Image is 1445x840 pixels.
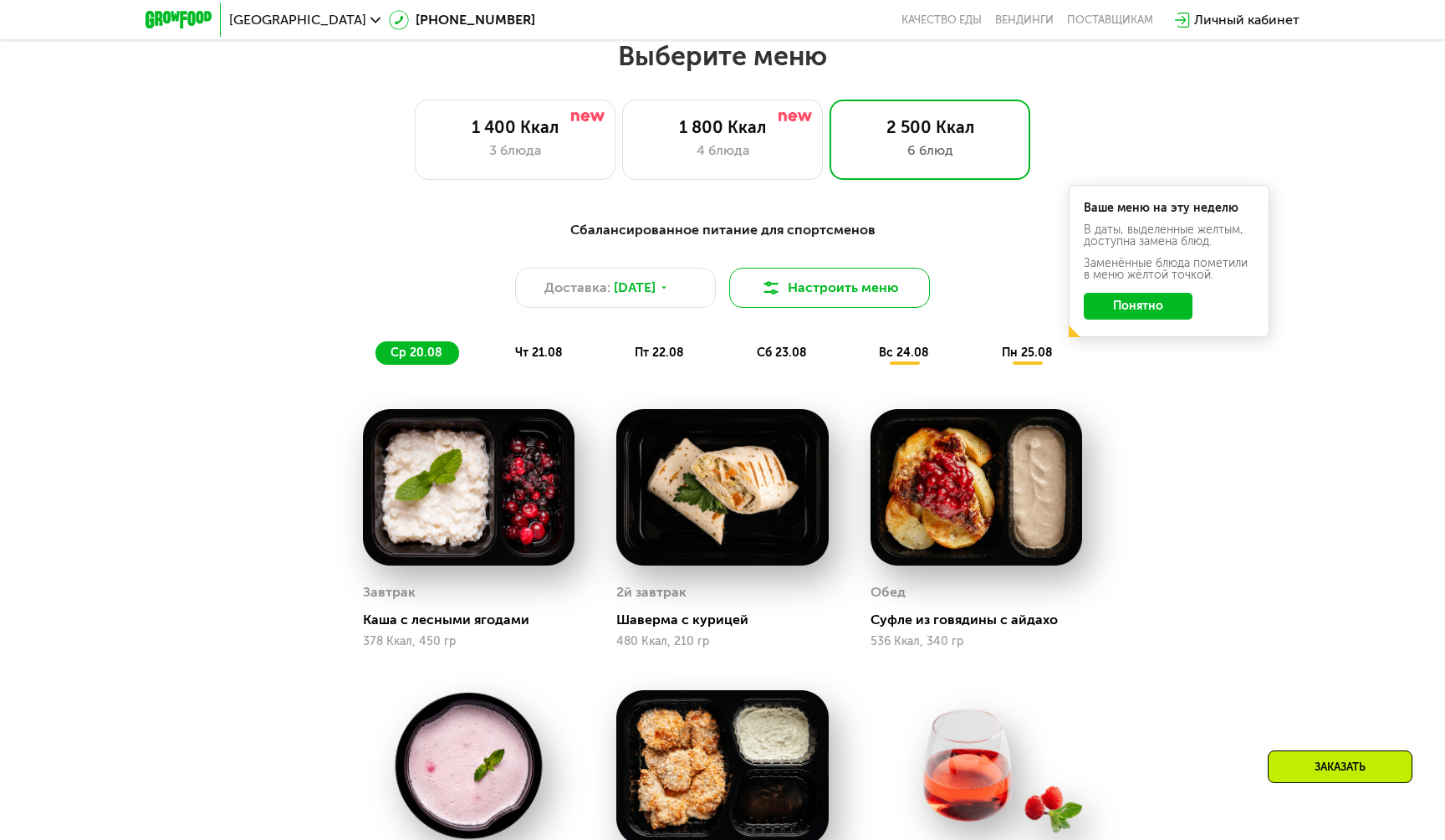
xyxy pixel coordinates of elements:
div: Суфле из говядины с айдахо [871,612,1095,628]
span: [DATE] [614,278,656,298]
div: поставщикам [1067,13,1153,27]
div: Заменённые блюда пометили в меню жёлтой точкой. [1084,258,1254,281]
h2: Выберите меню [54,39,1391,73]
a: Вендинги [995,13,1054,27]
a: [PHONE_NUMBER] [389,10,535,30]
span: сб 23.08 [757,346,807,360]
button: Настроить меню [729,268,930,308]
span: пн 25.08 [1002,346,1053,360]
span: вс 24.08 [879,346,929,360]
a: Качество еды [901,13,982,27]
div: В даты, выделенные желтым, доступна замена блюд. [1084,224,1254,248]
div: Завтрак [363,580,416,605]
span: [GEOGRAPHIC_DATA] [229,13,366,27]
div: 1 400 Ккал [432,117,598,137]
div: 2й завтрак [616,580,687,605]
div: Обед [871,580,906,605]
div: 378 Ккал, 450 гр [363,635,574,648]
span: пт 22.08 [635,346,684,360]
div: Ваше меню на эту неделю [1084,202,1254,214]
div: 2 500 Ккал [847,117,1013,137]
div: Каша с лесными ягодами [363,612,588,628]
div: 3 блюда [432,141,598,161]
div: 480 Ккал, 210 гр [616,635,828,648]
span: чт 21.08 [515,346,563,360]
div: 4 блюда [640,141,805,161]
div: 6 блюд [847,141,1013,161]
span: ср 20.08 [391,346,442,360]
div: Личный кабинет [1194,10,1299,30]
div: Шаверма с курицей [616,612,841,628]
div: 536 Ккал, 340 гр [871,635,1082,648]
div: Сбалансированное питание для спортсменов [227,220,1218,241]
span: Доставка: [544,278,610,298]
button: Понятно [1084,293,1192,320]
div: Заказать [1268,750,1412,783]
div: 1 800 Ккал [640,117,805,137]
